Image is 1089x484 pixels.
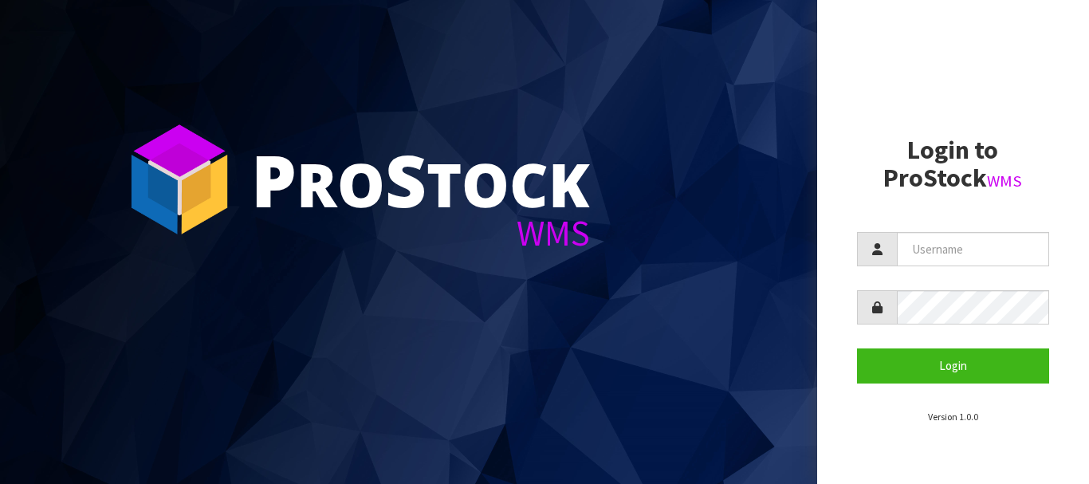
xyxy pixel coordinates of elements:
[251,131,297,228] span: P
[857,136,1050,192] h2: Login to ProStock
[987,171,1022,191] small: WMS
[251,215,590,251] div: WMS
[857,348,1050,383] button: Login
[120,120,239,239] img: ProStock Cube
[928,411,978,423] small: Version 1.0.0
[251,144,590,215] div: ro tock
[897,232,1050,266] input: Username
[385,131,427,228] span: S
